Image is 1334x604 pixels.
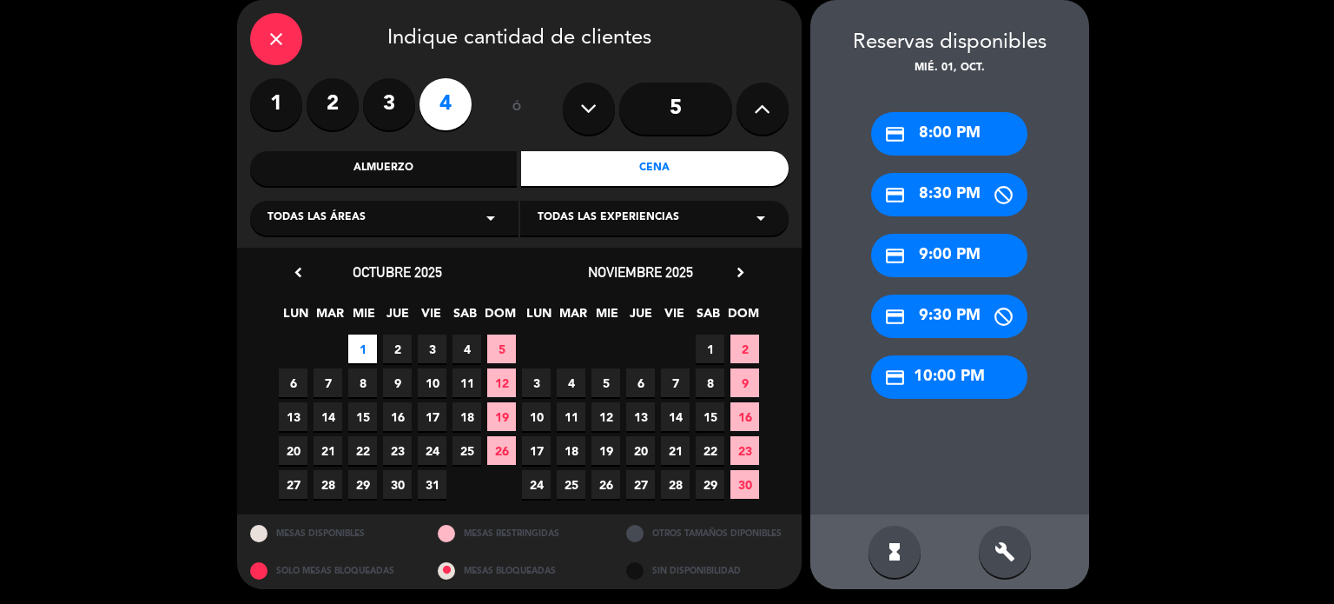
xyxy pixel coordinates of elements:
[557,470,585,499] span: 25
[348,470,377,499] span: 29
[315,303,344,332] span: MAR
[884,245,906,267] i: credit_card
[314,470,342,499] span: 28
[696,470,724,499] span: 29
[626,368,655,397] span: 6
[871,355,1027,399] div: 10:00 PM
[661,470,690,499] span: 28
[558,303,587,332] span: MAR
[487,335,516,363] span: 5
[279,368,307,397] span: 6
[314,436,342,465] span: 21
[425,552,613,589] div: MESAS BLOQUEADAS
[884,541,905,562] i: hourglass_full
[613,552,802,589] div: SIN DISPONIBILIDAD
[661,436,690,465] span: 21
[419,78,472,130] label: 4
[250,151,518,186] div: Almuerzo
[884,123,906,145] i: credit_card
[871,112,1027,156] div: 8:00 PM
[418,368,446,397] span: 10
[730,335,759,363] span: 2
[480,208,501,229] i: arrow_drop_down
[348,402,377,431] span: 15
[353,263,442,281] span: octubre 2025
[267,209,366,227] span: Todas las áreas
[314,402,342,431] span: 14
[418,402,446,431] span: 17
[538,209,679,227] span: Todas las experiencias
[557,436,585,465] span: 18
[487,368,516,397] span: 12
[452,436,481,465] span: 25
[730,402,759,431] span: 16
[279,470,307,499] span: 27
[348,368,377,397] span: 8
[884,367,906,388] i: credit_card
[696,368,724,397] span: 8
[588,263,693,281] span: noviembre 2025
[314,368,342,397] span: 7
[383,303,412,332] span: JUE
[522,436,551,465] span: 17
[279,436,307,465] span: 20
[279,402,307,431] span: 13
[557,402,585,431] span: 11
[591,436,620,465] span: 19
[557,368,585,397] span: 4
[383,402,412,431] span: 16
[237,552,426,589] div: SOLO MESAS BLOQUEADAS
[425,514,613,552] div: MESAS RESTRINGIDAS
[731,263,750,282] i: chevron_right
[750,208,771,229] i: arrow_drop_down
[489,78,545,139] div: ó
[871,234,1027,277] div: 9:00 PM
[522,402,551,431] span: 10
[884,184,906,206] i: credit_card
[418,335,446,363] span: 3
[591,368,620,397] span: 5
[694,303,723,332] span: SAB
[452,402,481,431] span: 18
[237,514,426,552] div: MESAS DISPONIBLES
[660,303,689,332] span: VIE
[591,402,620,431] span: 12
[383,436,412,465] span: 23
[728,303,756,332] span: DOM
[451,303,479,332] span: SAB
[418,436,446,465] span: 24
[349,303,378,332] span: MIE
[626,470,655,499] span: 27
[348,335,377,363] span: 1
[348,436,377,465] span: 22
[266,29,287,50] i: close
[487,436,516,465] span: 26
[730,368,759,397] span: 9
[363,78,415,130] label: 3
[525,303,553,332] span: LUN
[810,26,1089,60] div: Reservas disponibles
[661,368,690,397] span: 7
[661,402,690,431] span: 14
[696,436,724,465] span: 22
[613,514,802,552] div: OTROS TAMAÑOS DIPONIBLES
[307,78,359,130] label: 2
[250,13,789,65] div: Indique cantidad de clientes
[485,303,513,332] span: DOM
[417,303,446,332] span: VIE
[522,470,551,499] span: 24
[626,402,655,431] span: 13
[487,402,516,431] span: 19
[626,303,655,332] span: JUE
[730,436,759,465] span: 23
[250,78,302,130] label: 1
[281,303,310,332] span: LUN
[810,60,1089,77] div: mié. 01, oct.
[452,335,481,363] span: 4
[871,173,1027,216] div: 8:30 PM
[289,263,307,282] i: chevron_left
[884,306,906,328] i: credit_card
[696,402,724,431] span: 15
[591,470,620,499] span: 26
[696,335,724,363] span: 1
